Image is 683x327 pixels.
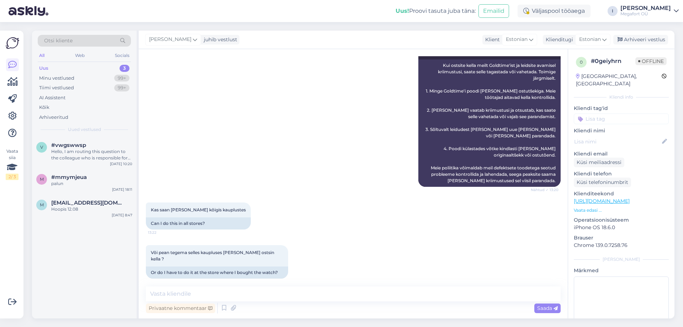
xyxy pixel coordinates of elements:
span: maris.allik@icloud.com [51,200,125,206]
span: v [40,144,43,150]
div: AI Assistent [39,94,65,101]
div: Can I do this in all stores? [146,217,251,230]
div: Hello, I am routing this question to the colleague who is responsible for this topic. The reply m... [51,148,132,161]
span: Nähtud ✓ 13:20 [531,187,558,192]
div: Tiimi vestlused [39,84,74,91]
div: Klienditugi [543,36,573,43]
p: Operatsioonisüsteem [574,216,669,224]
div: Megafort OÜ [620,11,671,17]
div: Hoopis 12.08 [51,206,132,212]
span: #vwgswwsp [51,142,86,148]
a: [PERSON_NAME]Megafort OÜ [620,5,679,17]
div: Küsi meiliaadressi [574,158,624,167]
div: palun [51,180,132,187]
div: Küsi telefoninumbrit [574,178,631,187]
input: Lisa nimi [574,138,661,146]
p: Vaata edasi ... [574,207,669,213]
span: Otsi kliente [44,37,73,44]
div: Proovi tasuta juba täna: [396,7,476,15]
p: Kliendi telefon [574,170,669,178]
div: Kõik [39,104,49,111]
div: Klient [482,36,500,43]
span: Saada [537,305,558,311]
p: iPhone OS 18.6.0 [574,224,669,231]
span: #mmymjeua [51,174,87,180]
div: All [38,51,46,60]
img: Askly Logo [6,36,19,50]
p: Kliendi email [574,150,669,158]
div: I [608,6,618,16]
div: Socials [113,51,131,60]
div: 3 [120,65,129,72]
div: Arhiveeri vestlus [613,35,668,44]
p: Kliendi tag'id [574,105,669,112]
p: Brauser [574,234,669,242]
div: Arhiveeritud [39,114,68,121]
div: [PERSON_NAME] [620,5,671,11]
b: Uus! [396,7,409,14]
div: Privaatne kommentaar [146,304,215,313]
a: [URL][DOMAIN_NAME] [574,198,630,204]
p: Klienditeekond [574,190,669,197]
span: Või pean tegema selles kaupluses [PERSON_NAME] ostsin kella ? [151,250,275,262]
div: Uus [39,65,48,72]
span: 0 [580,59,583,65]
div: Minu vestlused [39,75,74,82]
div: [DATE] 10:20 [110,161,132,167]
span: Estonian [506,36,528,43]
div: 99+ [114,84,129,91]
div: Kliendi info [574,94,669,100]
p: Kliendi nimi [574,127,669,135]
div: [DATE] 18:11 [112,187,132,192]
div: 99+ [114,75,129,82]
span: m [40,176,44,182]
div: 2 / 3 [6,174,18,180]
div: # 0geiyhrn [591,57,635,65]
div: [PERSON_NAME] [574,256,669,263]
span: [PERSON_NAME] [149,36,191,43]
p: Märkmed [574,267,669,274]
div: Väljaspool tööaega [518,5,591,17]
div: juhib vestlust [201,36,237,43]
span: Kas saan [PERSON_NAME] kõigis kauplustes [151,207,246,212]
div: [DATE] 8:47 [112,212,132,218]
input: Lisa tag [574,114,669,124]
span: 13:22 [148,230,175,235]
span: 13:23 [148,279,175,284]
div: Web [74,51,86,60]
span: Offline [635,57,667,65]
button: Emailid [478,4,509,18]
div: Kui ostsite kella meilt Goldtime'ist ja leidsite avamisel kriimustusi, saate selle tagastada või ... [418,59,561,187]
span: m [40,202,44,207]
div: [GEOGRAPHIC_DATA], [GEOGRAPHIC_DATA] [576,73,662,88]
p: Chrome 139.0.7258.76 [574,242,669,249]
div: Vaata siia [6,148,18,180]
span: Uued vestlused [68,126,101,133]
div: Or do I have to do it at the store where I bought the watch? [146,267,288,279]
span: Estonian [579,36,601,43]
